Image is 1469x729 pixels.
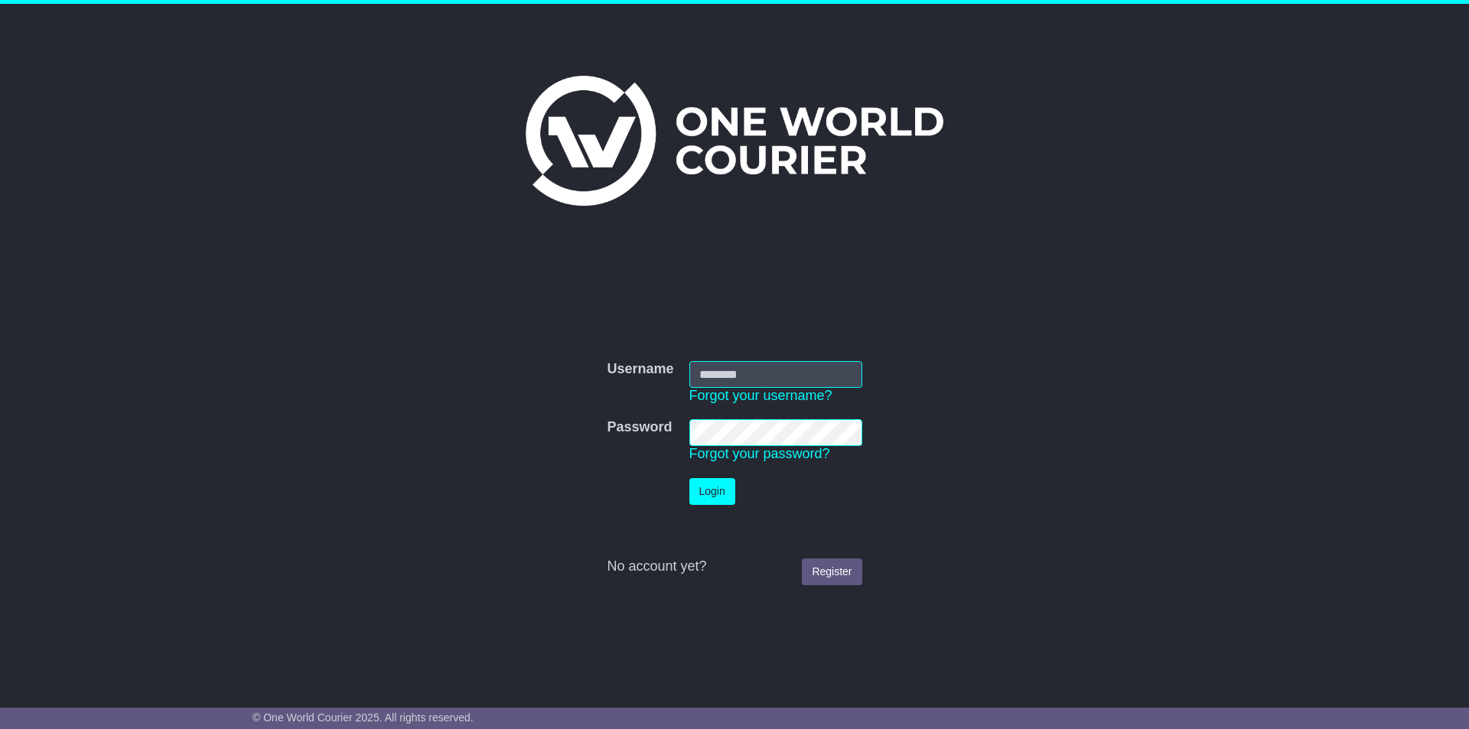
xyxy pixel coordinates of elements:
img: One World [526,76,943,206]
label: Username [607,361,673,378]
span: © One World Courier 2025. All rights reserved. [252,711,474,724]
a: Forgot your password? [689,446,830,461]
label: Password [607,419,672,436]
a: Forgot your username? [689,388,832,403]
div: No account yet? [607,558,862,575]
button: Login [689,478,735,505]
a: Register [802,558,862,585]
